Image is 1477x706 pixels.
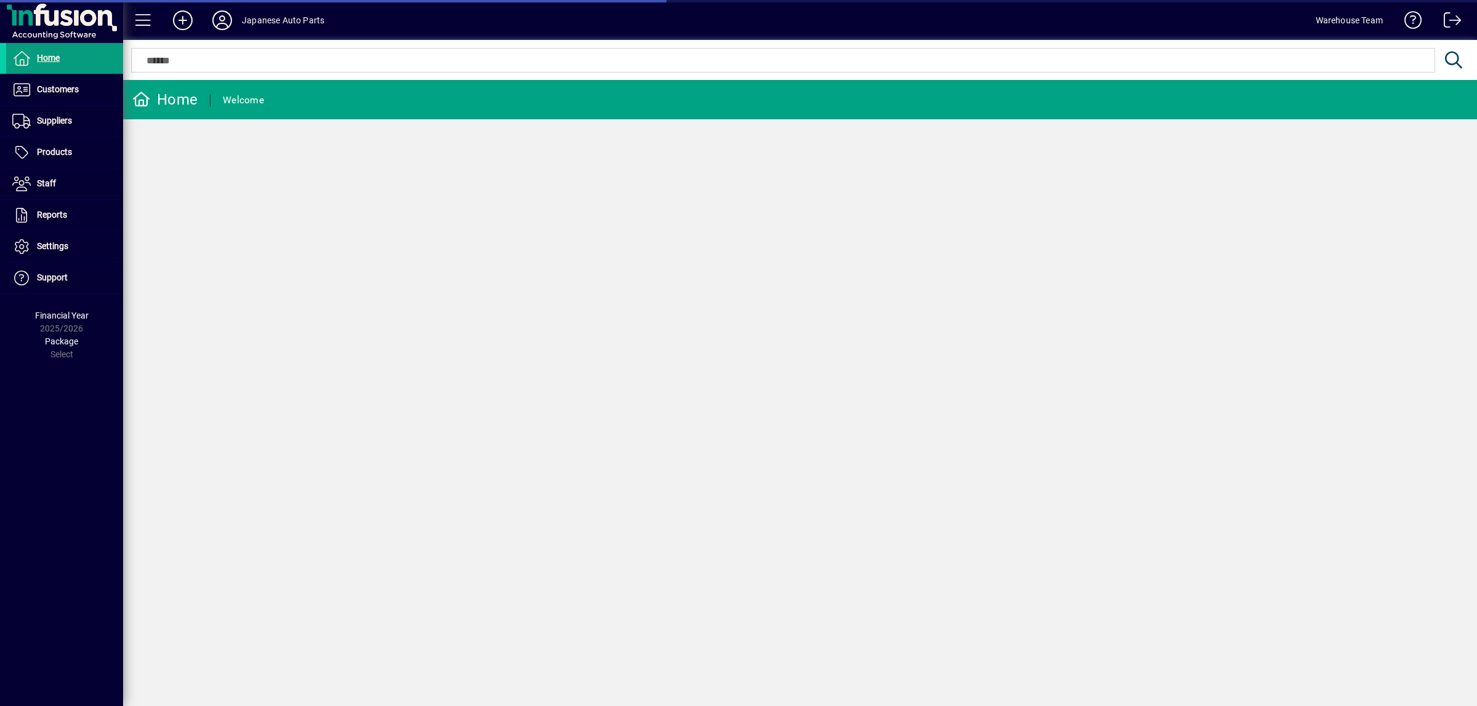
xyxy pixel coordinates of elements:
[35,311,89,320] span: Financial Year
[37,272,68,282] span: Support
[202,9,242,31] button: Profile
[37,178,56,188] span: Staff
[6,231,123,262] a: Settings
[6,169,123,199] a: Staff
[132,90,198,109] div: Home
[6,200,123,231] a: Reports
[37,210,67,220] span: Reports
[6,263,123,293] a: Support
[37,53,60,63] span: Home
[1395,2,1422,42] a: Knowledge Base
[223,90,264,110] div: Welcome
[1435,2,1462,42] a: Logout
[163,9,202,31] button: Add
[37,84,79,94] span: Customers
[37,241,68,251] span: Settings
[6,74,123,105] a: Customers
[37,147,72,157] span: Products
[242,10,324,30] div: Japanese Auto Parts
[6,137,123,168] a: Products
[45,336,78,346] span: Package
[1316,10,1383,30] div: Warehouse Team
[6,106,123,137] a: Suppliers
[37,116,72,125] span: Suppliers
